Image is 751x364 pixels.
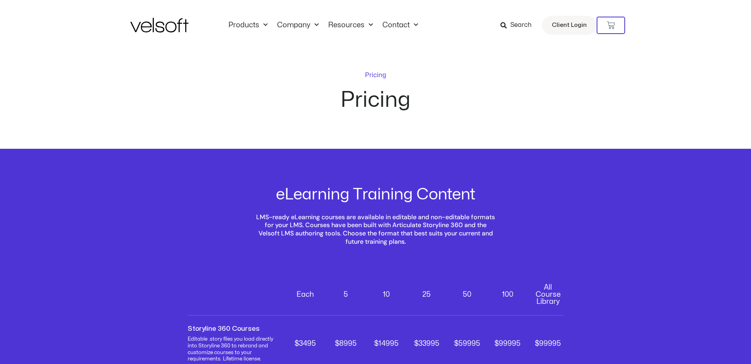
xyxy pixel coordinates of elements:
p: Each [290,291,321,298]
p: 50 [452,291,483,298]
p: $99995 [492,340,523,347]
a: Search [500,19,537,32]
img: Velsoft Training Materials [130,18,188,32]
p: $8995 [330,340,361,347]
nav: Menu [224,21,423,30]
p: $99995 [532,340,563,347]
p: All Course Library [532,284,563,305]
a: CompanyMenu Toggle [272,21,323,30]
p: $3495 [290,340,321,347]
a: ResourcesMenu Toggle [323,21,378,30]
p: 5 [330,291,361,298]
p: 10 [371,291,401,298]
p: Storyline 360 Courses [188,325,281,332]
p: $14995 [371,340,401,347]
p: 25 [411,291,442,298]
a: ProductsMenu Toggle [224,21,272,30]
div: Editable .story files you load directly into Storyline 360 to rebrand and customize courses to yo... [188,336,281,363]
h2: eLearning Training Content [276,187,475,203]
a: Client Login [542,16,597,35]
p: $59995 [452,340,483,347]
h2: Pricing [233,89,518,111]
p: $33995 [411,340,442,347]
a: ContactMenu Toggle [378,21,423,30]
p: Pricing [365,70,386,80]
p: 100 [492,291,523,298]
span: Client Login [552,20,587,30]
span: Search [510,20,532,30]
h2: LMS-ready eLearning courses are available in editable and non-editable formats for your LMS. Cour... [255,213,497,246]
